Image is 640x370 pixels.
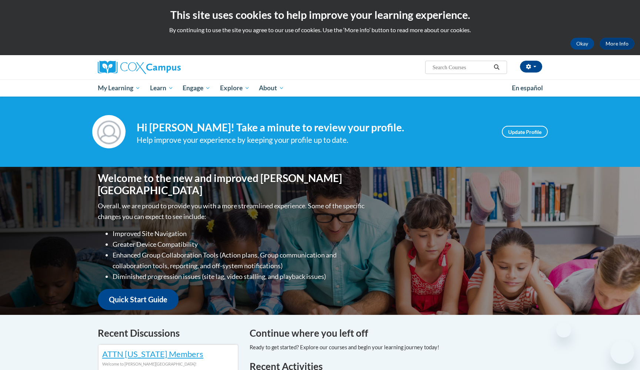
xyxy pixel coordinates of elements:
[507,80,548,96] a: En español
[250,326,542,340] h4: Continue where you left off
[98,201,366,222] p: Overall, we are proud to provide you with a more streamlined experience. Some of the specific cha...
[145,80,178,97] a: Learn
[150,84,173,92] span: Learn
[93,80,145,97] a: My Learning
[6,7,634,22] h2: This site uses cookies to help improve your learning experience.
[502,126,548,138] a: Update Profile
[102,360,234,368] div: Welcome to [PERSON_NAME][GEOGRAPHIC_DATA]!
[491,63,502,72] button: Search
[98,84,140,92] span: My Learning
[113,271,366,282] li: Diminished progression issues (site lag, video stalling, and playback issues)
[98,326,239,340] h4: Recent Discussions
[512,84,543,92] span: En español
[259,84,284,92] span: About
[6,26,634,34] p: By continuing to use the site you agree to our use of cookies. Use the ‘More info’ button to read...
[432,63,491,72] input: Search Courses
[520,61,542,73] button: Account Settings
[178,80,215,97] a: Engage
[87,80,553,97] div: Main menu
[220,84,250,92] span: Explore
[600,38,634,50] a: More Info
[556,323,571,337] iframe: Close message
[98,61,239,74] a: Cox Campus
[215,80,254,97] a: Explore
[98,172,366,197] h1: Welcome to the new and improved [PERSON_NAME][GEOGRAPHIC_DATA]
[113,239,366,250] li: Greater Device Compatibility
[570,38,594,50] button: Okay
[113,228,366,239] li: Improved Site Navigation
[98,289,179,310] a: Quick Start Guide
[113,250,366,271] li: Enhanced Group Collaboration Tools (Action plans, Group communication and collaboration tools, re...
[137,134,491,146] div: Help improve your experience by keeping your profile up to date.
[102,349,203,359] a: ATTN [US_STATE] Members
[98,61,181,74] img: Cox Campus
[183,84,210,92] span: Engage
[254,80,289,97] a: About
[92,115,126,148] img: Profile Image
[137,121,491,134] h4: Hi [PERSON_NAME]! Take a minute to review your profile.
[610,340,634,364] iframe: Button to launch messaging window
